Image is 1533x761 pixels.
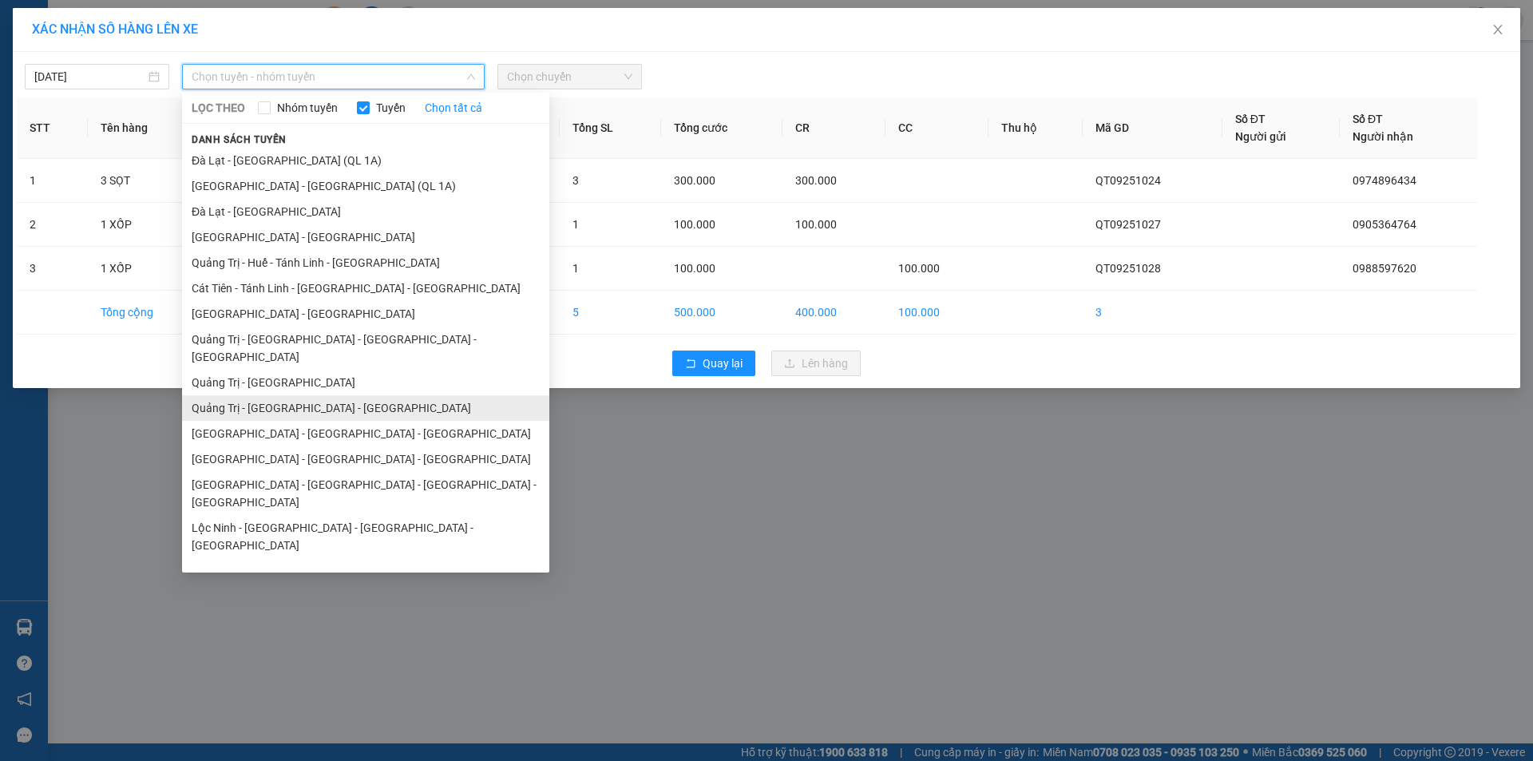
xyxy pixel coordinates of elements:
th: CC [885,97,988,159]
button: uploadLên hàng [771,351,861,376]
span: Quay lại [703,355,743,372]
li: [GEOGRAPHIC_DATA] - [GEOGRAPHIC_DATA] (QL 1A) [182,173,549,199]
span: XÁC NHẬN SỐ HÀNG LÊN XE [32,22,198,37]
button: Close [1476,8,1520,53]
th: CR [782,97,885,159]
span: 300.000 [674,174,715,187]
span: 100.000 [674,218,715,231]
td: 400.000 [782,291,885,335]
span: Số ĐT [1353,113,1383,125]
button: rollbackQuay lại [672,351,755,376]
td: 100.000 [885,291,988,335]
td: Tổng cộng [88,291,208,335]
span: 1 [572,218,579,231]
td: 5 [560,291,661,335]
span: QT09251027 [1095,218,1161,231]
span: QT09251028 [1095,262,1161,275]
td: 500.000 [661,291,782,335]
input: 11/09/2025 [34,68,145,85]
span: Nhóm tuyến [271,99,344,117]
th: STT [17,97,88,159]
td: 1 XỐP [88,203,208,247]
span: 3 [572,174,579,187]
li: Đà Lạt - [GEOGRAPHIC_DATA] (QL 1A) [182,148,549,173]
li: [GEOGRAPHIC_DATA] - [GEOGRAPHIC_DATA] - [GEOGRAPHIC_DATA] [182,558,549,584]
td: 3 [17,247,88,291]
td: 2 [17,203,88,247]
span: 1 [572,262,579,275]
td: 1 XỐP [88,247,208,291]
li: [GEOGRAPHIC_DATA] - [GEOGRAPHIC_DATA] [182,224,549,250]
span: QT09251024 [1095,174,1161,187]
td: 3 SỌT [88,159,208,203]
span: 100.000 [674,262,715,275]
th: Mã GD [1083,97,1222,159]
span: 100.000 [795,218,837,231]
td: 3 [1083,291,1222,335]
li: Quảng Trị - [GEOGRAPHIC_DATA] - [GEOGRAPHIC_DATA] - [GEOGRAPHIC_DATA] [182,327,549,370]
li: Quảng Trị - [GEOGRAPHIC_DATA] - [GEOGRAPHIC_DATA] [182,395,549,421]
span: rollback [685,358,696,371]
th: Tổng cước [661,97,782,159]
span: 0988597620 [1353,262,1416,275]
span: Người nhận [1353,130,1413,143]
td: 1 [17,159,88,203]
li: Đà Lạt - [GEOGRAPHIC_DATA] [182,199,549,224]
span: 100.000 [898,262,940,275]
span: Chọn tuyến - nhóm tuyến [192,65,475,89]
li: Quảng Trị - Huế - Tánh Linh - [GEOGRAPHIC_DATA] [182,250,549,275]
span: Người gửi [1235,130,1286,143]
span: LỌC THEO [192,99,245,117]
li: [GEOGRAPHIC_DATA] - [GEOGRAPHIC_DATA] [182,301,549,327]
th: Tổng SL [560,97,661,159]
span: 0905364764 [1353,218,1416,231]
th: Thu hộ [988,97,1083,159]
li: [GEOGRAPHIC_DATA] - [GEOGRAPHIC_DATA] - [GEOGRAPHIC_DATA] - [GEOGRAPHIC_DATA] [182,472,549,515]
li: [GEOGRAPHIC_DATA] - [GEOGRAPHIC_DATA] - [GEOGRAPHIC_DATA] [182,421,549,446]
a: Chọn tất cả [425,99,482,117]
span: Số ĐT [1235,113,1266,125]
th: Tên hàng [88,97,208,159]
li: Quảng Trị - [GEOGRAPHIC_DATA] [182,370,549,395]
li: Lộc Ninh - [GEOGRAPHIC_DATA] - [GEOGRAPHIC_DATA] - [GEOGRAPHIC_DATA] [182,515,549,558]
span: 300.000 [795,174,837,187]
li: [GEOGRAPHIC_DATA] - [GEOGRAPHIC_DATA] - [GEOGRAPHIC_DATA] [182,446,549,472]
span: down [466,72,476,81]
span: close [1491,23,1504,36]
li: Cát Tiên - Tánh Linh - [GEOGRAPHIC_DATA] - [GEOGRAPHIC_DATA] [182,275,549,301]
span: Tuyến [370,99,412,117]
span: 0974896434 [1353,174,1416,187]
span: Danh sách tuyến [182,133,296,147]
span: Chọn chuyến [507,65,632,89]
